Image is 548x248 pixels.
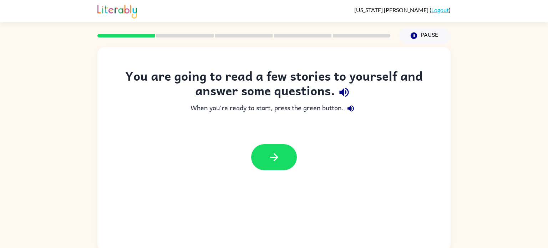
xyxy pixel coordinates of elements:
img: Literably [97,3,137,19]
div: When you're ready to start, press the green button. [112,101,436,116]
span: [US_STATE] [PERSON_NAME] [354,6,430,13]
a: Logout [431,6,449,13]
div: ( ) [354,6,451,13]
div: You are going to read a few stories to yourself and answer some questions. [112,69,436,101]
button: Pause [399,27,451,44]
